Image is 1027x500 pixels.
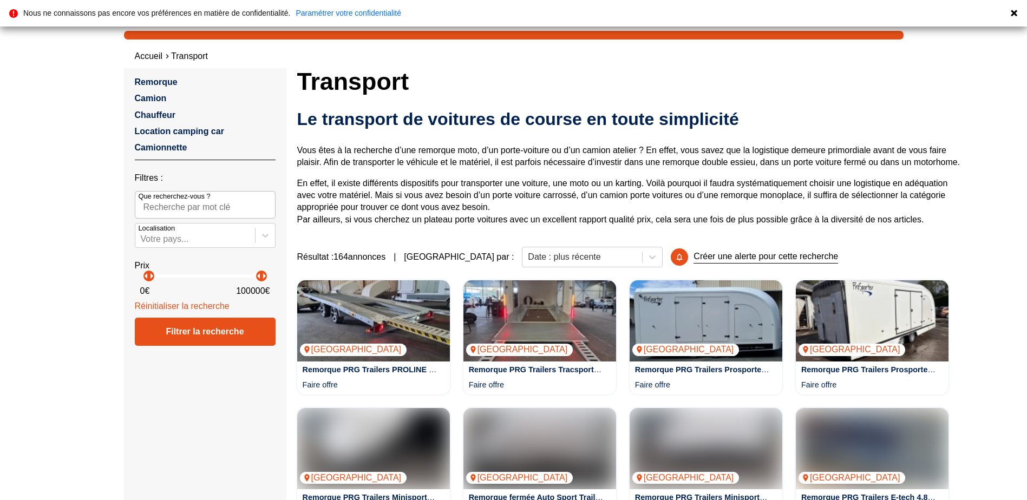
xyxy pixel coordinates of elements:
[635,379,670,390] p: Faire offre
[23,9,290,17] p: Nous ne connaissons pas encore vos préférences en matière de confidentialité.
[139,223,175,233] p: Localisation
[796,280,948,361] img: Remorque PRG Trailers Prosporter MONZA 5.80 x2.34 OCCASION
[694,251,838,263] p: Créer une alerte pour cette recherche
[801,379,836,390] p: Faire offre
[296,9,401,17] a: Paramétrer votre confidentialité
[466,344,573,356] p: [GEOGRAPHIC_DATA]
[297,280,450,361] a: Remorque PRG Trailers PROLINE Light 4.88 x 2.17[GEOGRAPHIC_DATA]
[404,251,514,263] p: [GEOGRAPHIC_DATA] par :
[635,365,837,374] a: Remorque PRG Trailers Prosporter MONZA 5.50 X 2.34
[463,280,616,361] img: Remorque PRG Trailers Tracsporter DAYTONA 2025 - 5.00M X 2.02M
[135,51,163,61] a: Accueil
[297,144,963,169] p: Vous êtes à la recherche d’une remorque moto, d’un porte-voiture ou d’un camion atelier ? En effe...
[297,108,963,130] h2: Le transport de voitures de course en toute simplicité
[236,285,270,297] p: 100000 €
[300,472,407,484] p: [GEOGRAPHIC_DATA]
[463,280,616,361] a: Remorque PRG Trailers Tracsporter DAYTONA 2025 - 5.00M X 2.02M[GEOGRAPHIC_DATA]
[297,408,450,489] img: Remorque PRG Trailers Minisporter XL 4.14m x 1.78m
[300,344,407,356] p: [GEOGRAPHIC_DATA]
[796,408,948,489] img: Remorque PRG Trailers E-tech 4.88m x 2.00m 2600kg
[463,408,616,489] a: Remorque fermée Auto Sport Trailer AST2[GEOGRAPHIC_DATA]
[630,408,782,489] img: Remorque PRG Trailers Minisporter XW
[135,301,230,311] a: Réinitialiser la recherche
[140,285,150,297] p: 0 €
[632,344,740,356] p: [GEOGRAPHIC_DATA]
[135,110,176,120] a: Chauffeur
[297,68,963,94] h1: Transport
[469,379,504,390] p: Faire offre
[135,318,276,346] div: Filtrer la recherche
[799,344,906,356] p: [GEOGRAPHIC_DATA]
[466,472,573,484] p: [GEOGRAPHIC_DATA]
[796,408,948,489] a: Remorque PRG Trailers E-tech 4.88m x 2.00m 2600kg[GEOGRAPHIC_DATA]
[463,408,616,489] img: Remorque fermée Auto Sport Trailer AST2
[145,269,158,282] p: arrow_right
[252,269,265,282] p: arrow_left
[135,172,276,184] p: Filtres :
[799,472,906,484] p: [GEOGRAPHIC_DATA]
[171,51,208,61] a: Transport
[297,408,450,489] a: Remorque PRG Trailers Minisporter XL 4.14m x 1.78m[GEOGRAPHIC_DATA]
[632,472,740,484] p: [GEOGRAPHIC_DATA]
[297,280,450,361] img: Remorque PRG Trailers PROLINE Light 4.88 x 2.17
[135,191,276,218] input: Que recherchez-vous ?
[297,177,963,226] p: En effet, il existe différents dispositifs pour transporter une voiture, une moto ou un karting. ...
[135,260,276,272] p: Prix
[297,251,386,263] span: Résultat : 164 annonces
[303,365,489,374] a: Remorque PRG Trailers PROLINE Light 4.88 x 2.17
[469,365,720,374] a: Remorque PRG Trailers Tracsporter DAYTONA 2025 - 5.00M X 2.02M
[141,234,143,244] input: Votre pays...
[303,379,338,390] p: Faire offre
[140,269,153,282] p: arrow_left
[630,280,782,361] a: Remorque PRG Trailers Prosporter MONZA 5.50 X 2.34[GEOGRAPHIC_DATA]
[258,269,271,282] p: arrow_right
[135,94,167,103] a: Camion
[796,280,948,361] a: Remorque PRG Trailers Prosporter MONZA 5.80 x2.34 OCCASION[GEOGRAPHIC_DATA]
[394,251,396,263] span: |
[135,127,224,136] a: Location camping car
[630,408,782,489] a: Remorque PRG Trailers Minisporter XW[GEOGRAPHIC_DATA]
[630,280,782,361] img: Remorque PRG Trailers Prosporter MONZA 5.50 X 2.34
[139,192,211,201] p: Que recherchez-vous ?
[135,143,187,152] a: Camionnette
[135,77,178,87] a: Remorque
